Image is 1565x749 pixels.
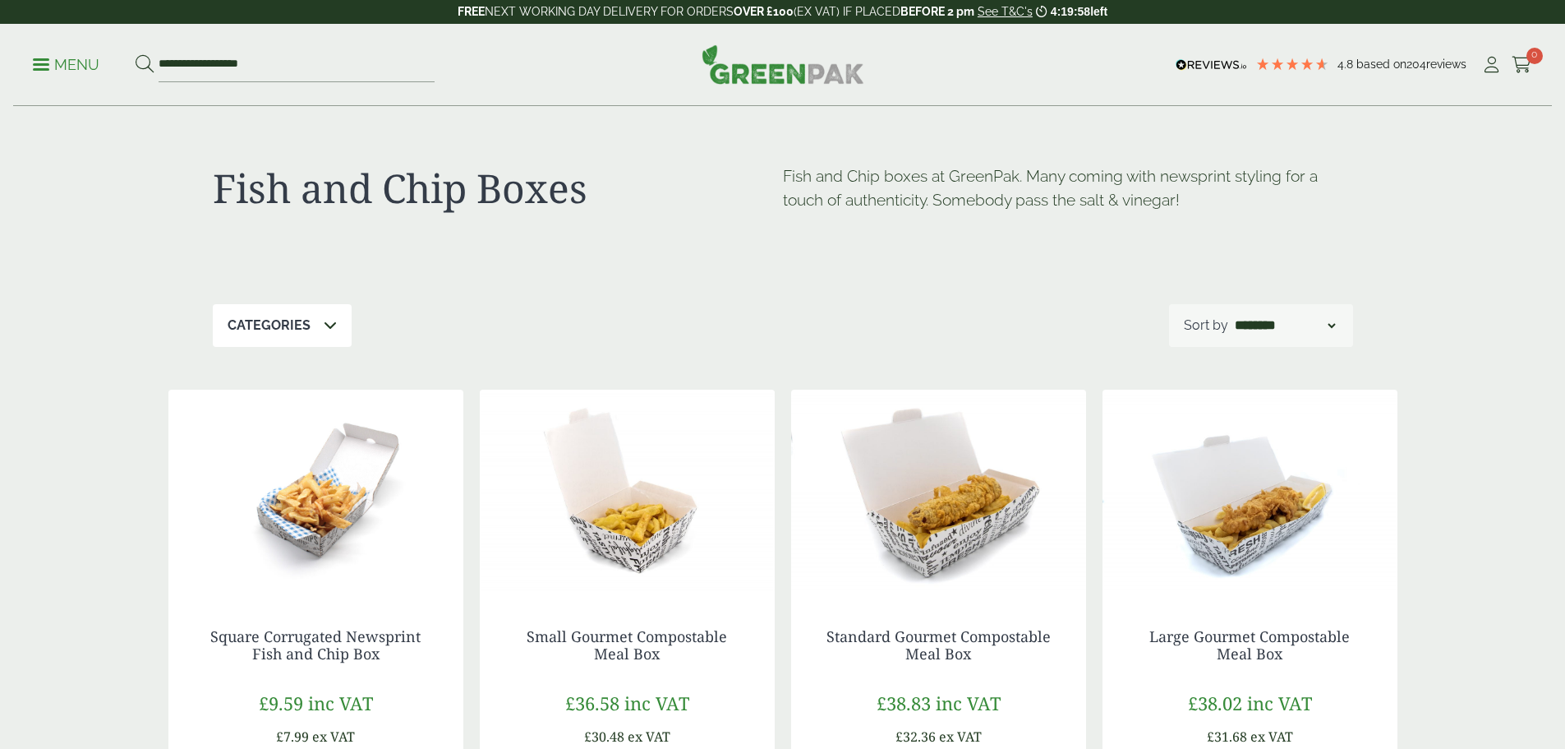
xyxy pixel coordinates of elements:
a: Square Corrugated Newsprint Fish and Chip Box [210,626,421,664]
strong: FREE [458,5,485,18]
span: ex VAT [312,728,355,746]
select: Shop order [1231,316,1338,335]
span: ex VAT [1250,728,1293,746]
p: Sort by [1184,316,1228,335]
img: REVIEWS.io [1176,59,1247,71]
img: 2520069 Square News Fish n Chip Corrugated Box - Open with Chips [168,390,463,595]
span: £32.36 [895,728,936,746]
a: Small Gourmet Compostable Meal Box [527,626,727,664]
span: Based on [1356,58,1406,71]
span: 4.8 [1337,58,1356,71]
span: £30.48 [584,728,624,746]
span: ex VAT [628,728,670,746]
span: inc VAT [308,691,373,715]
span: inc VAT [936,691,1001,715]
span: inc VAT [624,691,689,715]
strong: OVER £100 [734,5,794,18]
span: inc VAT [1247,691,1312,715]
p: Fish and Chip boxes at GreenPak. Many coming with newsprint styling for a touch of authenticity. ... [783,164,1353,212]
a: Standard Gourmet Compostable Meal Box [826,626,1051,664]
a: Large Gourmet Compostable Meal Box [1149,626,1350,664]
span: £7.99 [276,728,309,746]
p: Categories [228,316,311,335]
i: My Account [1481,57,1502,73]
span: £38.83 [877,691,931,715]
span: 204 [1406,58,1426,71]
span: £36.58 [565,691,619,715]
span: 0 [1526,48,1543,64]
img: IMG_4679 [480,390,775,595]
img: IMG_4701 [1102,390,1397,595]
a: Menu [33,55,99,72]
div: 4.79 Stars [1255,57,1329,72]
p: Menu [33,55,99,75]
span: £9.59 [259,691,303,715]
a: 0 [1512,53,1532,77]
span: £38.02 [1188,691,1242,715]
img: IMG_4700 [791,390,1086,595]
span: left [1090,5,1107,18]
img: GreenPak Supplies [702,44,864,84]
span: ex VAT [939,728,982,746]
span: 4:19:58 [1051,5,1090,18]
i: Cart [1512,57,1532,73]
span: £31.68 [1207,728,1247,746]
span: reviews [1426,58,1466,71]
strong: BEFORE 2 pm [900,5,974,18]
h1: Fish and Chip Boxes [213,164,783,212]
a: See T&C's [978,5,1033,18]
